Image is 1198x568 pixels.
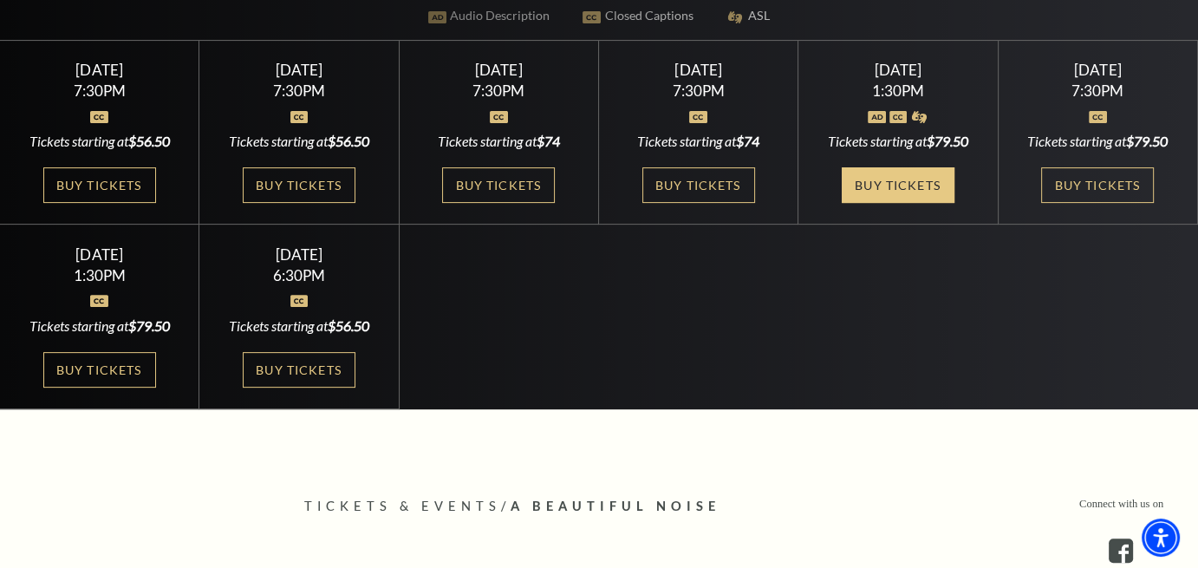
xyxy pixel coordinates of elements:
[819,61,977,79] div: [DATE]
[620,132,778,151] div: Tickets starting at
[819,132,977,151] div: Tickets starting at
[220,83,378,98] div: 7:30PM
[1019,61,1176,79] div: [DATE]
[220,61,378,79] div: [DATE]
[304,499,501,513] span: Tickets & Events
[537,133,560,149] span: $74
[420,83,577,98] div: 7:30PM
[511,499,720,513] span: A Beautiful Noise
[21,268,179,283] div: 1:30PM
[620,83,778,98] div: 7:30PM
[220,317,378,336] div: Tickets starting at
[243,352,355,388] a: Buy Tickets
[43,167,156,203] a: Buy Tickets
[21,245,179,264] div: [DATE]
[220,132,378,151] div: Tickets starting at
[328,133,369,149] span: $56.50
[1019,132,1176,151] div: Tickets starting at
[420,132,577,151] div: Tickets starting at
[328,317,369,334] span: $56.50
[1126,133,1168,149] span: $79.50
[642,167,755,203] a: Buy Tickets
[304,496,894,518] p: /
[1041,167,1154,203] a: Buy Tickets
[21,317,179,336] div: Tickets starting at
[442,167,555,203] a: Buy Tickets
[1019,83,1176,98] div: 7:30PM
[736,133,759,149] span: $74
[220,268,378,283] div: 6:30PM
[243,167,355,203] a: Buy Tickets
[21,132,179,151] div: Tickets starting at
[842,167,954,203] a: Buy Tickets
[43,352,156,388] a: Buy Tickets
[220,245,378,264] div: [DATE]
[927,133,968,149] span: $79.50
[1142,519,1180,557] div: Accessibility Menu
[21,61,179,79] div: [DATE]
[21,83,179,98] div: 7:30PM
[1079,496,1163,513] p: Connect with us on
[1109,539,1133,563] a: facebook - open in a new tab
[128,317,170,334] span: $79.50
[620,61,778,79] div: [DATE]
[819,83,977,98] div: 1:30PM
[420,61,577,79] div: [DATE]
[128,133,170,149] span: $56.50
